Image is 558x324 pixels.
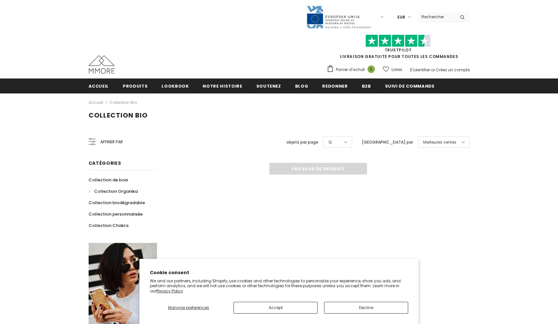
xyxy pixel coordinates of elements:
[328,139,332,146] span: 12
[89,111,148,120] span: Collection Bio
[362,78,371,93] a: B2B
[162,78,189,93] a: Lookbook
[324,302,408,314] button: Decline
[423,139,456,146] span: Meilleures ventes
[162,83,189,89] span: Lookbook
[385,83,435,89] span: Suivi de commande
[156,288,183,294] a: Privacy Policy
[89,197,145,208] a: Collection biodégradable
[89,99,103,106] a: Accueil
[89,211,143,217] span: Collection personnalisée
[89,78,109,93] a: Accueil
[150,278,408,294] p: We and our partners, including Shopify, use cookies and other technologies to personalize your ex...
[436,67,470,73] a: Créez un compte
[322,78,348,93] a: Redonner
[89,186,138,197] a: Collection Organika
[94,188,138,194] span: Collection Organika
[383,64,402,75] a: Listes
[89,83,109,89] span: Accueil
[327,65,378,75] a: Panier d'achat 0
[168,305,209,310] span: Manage preferences
[89,160,121,166] span: Catégories
[410,67,430,73] a: S'identifier
[365,35,431,47] img: Faites confiance aux étoiles pilotes
[362,83,371,89] span: B2B
[295,78,308,93] a: Blog
[392,66,402,73] span: Listes
[100,138,123,146] span: Affiner par
[109,100,137,105] a: Collection Bio
[256,78,281,93] a: soutenez
[150,269,408,276] h2: Cookie consent
[362,139,413,146] label: [GEOGRAPHIC_DATA] par
[89,174,128,186] a: Collection de bois
[306,14,371,20] a: Javni Razpis
[123,83,148,89] span: Produits
[89,200,145,206] span: Collection biodégradable
[322,83,348,89] span: Redonner
[367,65,375,73] span: 0
[256,83,281,89] span: soutenez
[203,78,242,93] a: Notre histoire
[234,302,318,314] button: Accept
[385,78,435,93] a: Suivi de commande
[418,12,455,21] input: Search Site
[203,83,242,89] span: Notre histoire
[89,220,128,231] a: Collection Chakra
[295,83,308,89] span: Blog
[89,55,115,74] img: Cas MMORE
[89,177,128,183] span: Collection de bois
[89,208,143,220] a: Collection personnalisée
[385,47,412,53] a: TrustPilot
[431,67,435,73] span: or
[306,5,371,29] img: Javni Razpis
[123,78,148,93] a: Produits
[397,14,405,21] span: EUR
[150,302,227,314] button: Manage preferences
[336,66,365,73] span: Panier d'achat
[286,139,318,146] label: objets par page
[89,222,128,229] span: Collection Chakra
[327,37,470,59] span: LIVRAISON GRATUITE POUR TOUTES LES COMMANDES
